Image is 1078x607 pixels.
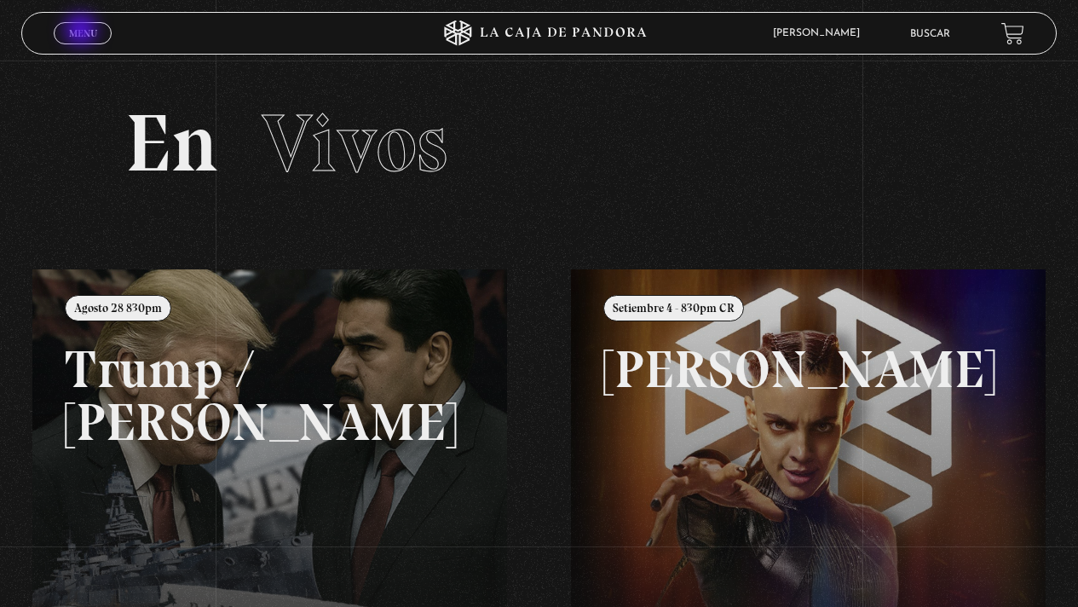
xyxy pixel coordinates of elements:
[910,29,950,39] a: Buscar
[1001,22,1024,45] a: View your shopping cart
[125,103,954,184] h2: En
[69,28,97,38] span: Menu
[764,28,877,38] span: [PERSON_NAME]
[262,95,447,192] span: Vivos
[63,43,103,55] span: Cerrar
